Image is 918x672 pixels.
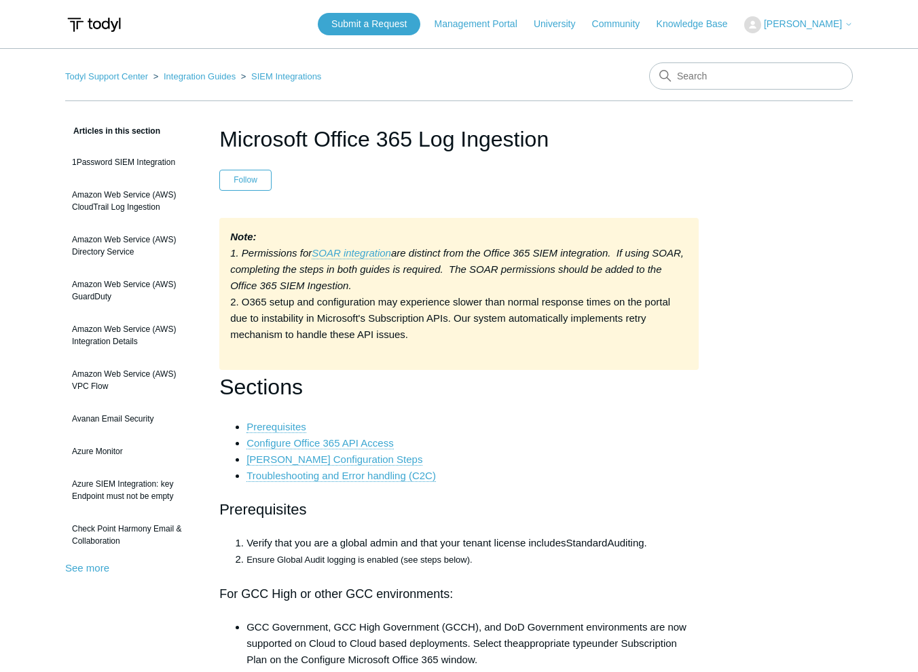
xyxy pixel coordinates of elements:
a: Amazon Web Service (AWS) GuardDuty [65,272,199,310]
a: Configure Office 365 API Access [246,437,394,449]
span: . [644,537,647,548]
a: Azure SIEM Integration: key Endpoint must not be empty [65,471,199,509]
h1: Sections [219,370,699,405]
li: Todyl Support Center [65,71,151,81]
span: Standard [566,537,607,548]
a: See more [65,562,109,574]
span: Articles in this section [65,126,160,136]
a: Management Portal [435,17,531,31]
span: Ensure Global Audit logging is enabled (see steps below). [246,555,472,565]
a: Troubleshooting and Error handling (C2C) [246,470,436,482]
em: 1. Permissions for [230,247,312,259]
a: Amazon Web Service (AWS) Directory Service [65,227,199,265]
a: [PERSON_NAME] Configuration Steps [246,453,422,466]
li: SIEM Integrations [238,71,322,81]
button: [PERSON_NAME] [744,16,853,33]
img: Todyl Support Center Help Center home page [65,12,123,37]
input: Search [649,62,853,90]
span: Auditing [607,537,644,548]
strong: Note: [230,231,256,242]
a: Check Point Harmony Email & Collaboration [65,516,199,554]
a: Prerequisites [246,421,306,433]
a: Integration Guides [164,71,236,81]
h1: Microsoft Office 365 Log Ingestion [219,123,699,155]
a: 1Password SIEM Integration [65,149,199,175]
a: Knowledge Base [657,17,741,31]
a: Amazon Web Service (AWS) Integration Details [65,316,199,354]
a: Submit a Request [318,13,420,35]
h2: Prerequisites [219,498,699,521]
span: under Subscription Plan on the Configure Microsoft Office 365 window. [246,637,677,665]
span: appropriate type [518,637,591,649]
span: [PERSON_NAME] [764,18,842,29]
span: For GCC High or other GCC environments: [219,587,453,601]
li: Integration Guides [151,71,238,81]
a: University [534,17,589,31]
a: Azure Monitor [65,438,199,464]
a: SIEM Integrations [251,71,321,81]
a: Amazon Web Service (AWS) VPC Flow [65,361,199,399]
a: Amazon Web Service (AWS) CloudTrail Log Ingestion [65,182,199,220]
a: Avanan Email Security [65,406,199,432]
a: Community [592,17,654,31]
em: are distinct from the Office 365 SIEM integration. If using SOAR, completing the steps in both gu... [230,247,684,291]
div: 2. O365 setup and configuration may experience slower than normal response times on the portal du... [219,218,699,370]
a: SOAR integration [312,247,391,259]
button: Follow Article [219,170,272,190]
span: Verify that you are a global admin and that your tenant license includes [246,537,566,548]
a: Todyl Support Center [65,71,148,81]
span: GCC Government, GCC High Government (GCCH), and DoD Government environments are now supported on ... [246,621,686,649]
